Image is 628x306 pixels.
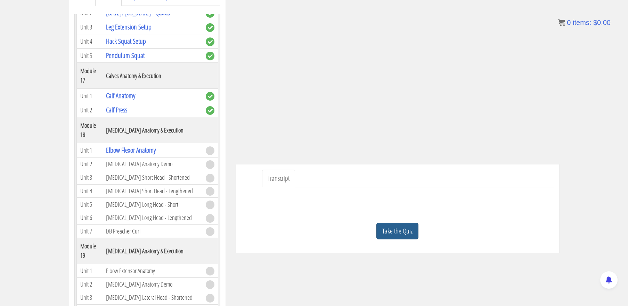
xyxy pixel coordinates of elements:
[206,106,214,115] span: complete
[558,19,565,26] img: icon11.png
[376,223,418,240] a: Take the Quiz
[76,89,103,103] td: Unit 1
[76,198,103,211] td: Unit 5
[558,19,611,26] a: 0 items: $0.00
[103,264,202,278] td: Elbow Extensor Anatomy
[206,37,214,46] span: complete
[106,105,127,114] a: Calf Press
[103,224,202,238] td: DB Preacher Curl
[76,143,103,158] td: Unit 1
[76,20,103,34] td: Unit 3
[106,51,145,60] a: Pendulum Squat
[76,63,103,89] th: Module 17
[103,63,202,89] th: Calves Anatomy & Execution
[262,170,295,187] a: Transcript
[567,19,571,26] span: 0
[76,171,103,184] td: Unit 3
[76,49,103,63] td: Unit 5
[76,117,103,143] th: Module 18
[573,19,591,26] span: items:
[106,36,146,46] a: Hack Squat Setup
[106,145,156,155] a: Elbow Flexor Anatomy
[206,92,214,101] span: complete
[103,198,202,211] td: [MEDICAL_DATA] Long Head - Short
[593,19,611,26] bdi: 0.00
[76,184,103,198] td: Unit 4
[76,158,103,171] td: Unit 2
[76,34,103,49] td: Unit 4
[76,211,103,225] td: Unit 6
[76,224,103,238] td: Unit 7
[76,238,103,264] th: Module 19
[106,91,135,100] a: Calf Anatomy
[76,278,103,291] td: Unit 2
[106,22,152,32] a: Leg Extension Setup
[103,184,202,198] td: [MEDICAL_DATA] Short Head - Lengthened
[103,171,202,184] td: [MEDICAL_DATA] Short Head - Shortened
[103,117,202,143] th: [MEDICAL_DATA] Anatomy & Execution
[206,52,214,60] span: complete
[103,238,202,264] th: [MEDICAL_DATA] Anatomy & Execution
[76,264,103,278] td: Unit 1
[76,103,103,117] td: Unit 2
[206,23,214,32] span: complete
[593,19,597,26] span: $
[76,291,103,304] td: Unit 3
[103,291,202,304] td: [MEDICAL_DATA] Lateral Head - Shortened
[103,158,202,171] td: [MEDICAL_DATA] Anatomy Demo
[103,211,202,225] td: [MEDICAL_DATA] Long Head - Lengthened
[103,278,202,291] td: [MEDICAL_DATA] Anatomy Demo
